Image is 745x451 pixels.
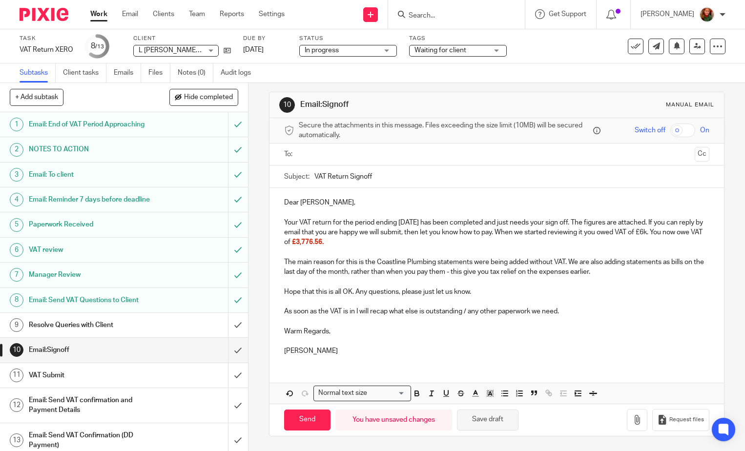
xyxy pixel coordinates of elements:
button: + Add subtask [10,89,63,105]
span: Secure the attachments in this message. Files exceeding the size limit (10MB) will be secured aut... [299,121,591,141]
div: VAT Return XERO [20,45,73,55]
a: Notes (0) [178,63,213,82]
div: 10 [10,343,23,357]
p: Warm Regards, [284,327,709,336]
h1: Email: Reminder 7 days before deadline [29,192,155,207]
h1: Email: End of VAT Period Approaching [29,117,155,132]
span: Switch off [635,125,665,135]
a: Clients [153,9,174,19]
h1: Manager Review [29,267,155,282]
small: /13 [95,44,104,49]
button: Save draft [457,410,518,430]
input: Search for option [370,388,405,398]
div: 5 [10,218,23,232]
label: Client [133,35,231,42]
div: 12 [10,398,23,412]
a: Client tasks [63,63,106,82]
input: Search [408,12,496,20]
div: 6 [10,243,23,257]
h1: Email:Signoff [300,100,517,110]
span: Waiting for client [414,47,466,54]
span: Get Support [549,11,586,18]
a: Audit logs [221,63,258,82]
a: Reports [220,9,244,19]
label: Due by [243,35,287,42]
p: [PERSON_NAME] [641,9,694,19]
span: L [PERSON_NAME] Plumbing & Heating Ltd [139,47,271,54]
div: 1 [10,118,23,131]
a: Emails [114,63,141,82]
label: Status [299,35,397,42]
div: You have unsaved changes [335,410,452,430]
div: 2 [10,143,23,157]
a: Settings [259,9,285,19]
label: To: [284,149,295,159]
p: [PERSON_NAME] [284,346,709,356]
div: 11 [10,369,23,382]
button: Hide completed [169,89,238,105]
div: 8 [10,293,23,307]
div: 10 [279,97,295,113]
span: Hide completed [184,94,233,102]
a: Subtasks [20,63,56,82]
div: Manual email [666,101,714,109]
span: On [700,125,709,135]
a: Files [148,63,170,82]
span: [DATE] [243,46,264,53]
label: Subject: [284,172,310,182]
h1: Email: To client [29,167,155,182]
h1: Email: Send VAT Questions to Client [29,293,155,307]
h1: Resolve Queries with Client [29,318,155,332]
span: £3,776.56. [292,239,324,246]
label: Tags [409,35,507,42]
div: 7 [10,268,23,282]
label: Task [20,35,73,42]
h1: Email: Send VAT confirmation and Payment Details [29,393,155,418]
p: The main reason for this is the Coastline Plumbing statements were being added without VAT. We ar... [284,257,709,277]
h1: Email:Signoff [29,343,155,357]
div: 9 [10,318,23,332]
h1: NOTES TO ACTION [29,142,155,157]
img: Pixie [20,8,68,21]
button: Cc [695,147,709,162]
p: Dear [PERSON_NAME], [284,198,709,207]
button: Request files [652,409,709,431]
div: 4 [10,193,23,206]
div: 13 [10,433,23,447]
div: Search for option [313,386,411,401]
span: Request files [669,416,704,424]
input: Send [284,410,331,430]
a: Work [90,9,107,19]
h1: VAT Submit [29,368,155,383]
h1: VAT review [29,243,155,257]
img: sallycropped.JPG [699,7,715,22]
div: 3 [10,168,23,182]
div: 8 [91,41,104,52]
span: Normal text size [316,388,369,398]
a: Team [189,9,205,19]
p: Hope that this is all OK. Any questions, please just let us know. [284,287,709,297]
a: Email [122,9,138,19]
p: As soon as the VAT is in I will recap what else is outstanding / any other paperwork we need. [284,307,709,316]
p: Your VAT return for the period ending [DATE] has been completed and just needs your sign off. The... [284,218,709,247]
span: In progress [305,47,339,54]
h1: Paperwork Received [29,217,155,232]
